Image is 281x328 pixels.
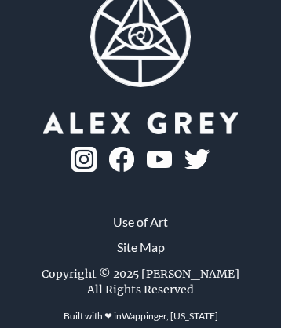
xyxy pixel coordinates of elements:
a: Site Map [117,238,165,257]
div: All Rights Reserved [87,282,194,297]
div: Copyright © 2025 [PERSON_NAME] [42,266,239,282]
img: youtube-logo.png [147,151,172,169]
img: ig-logo.png [71,147,97,172]
img: twitter-logo.png [184,149,210,169]
a: Wappinger, [US_STATE] [122,310,218,322]
a: Use of Art [113,213,168,231]
img: fb-logo.png [109,147,134,172]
